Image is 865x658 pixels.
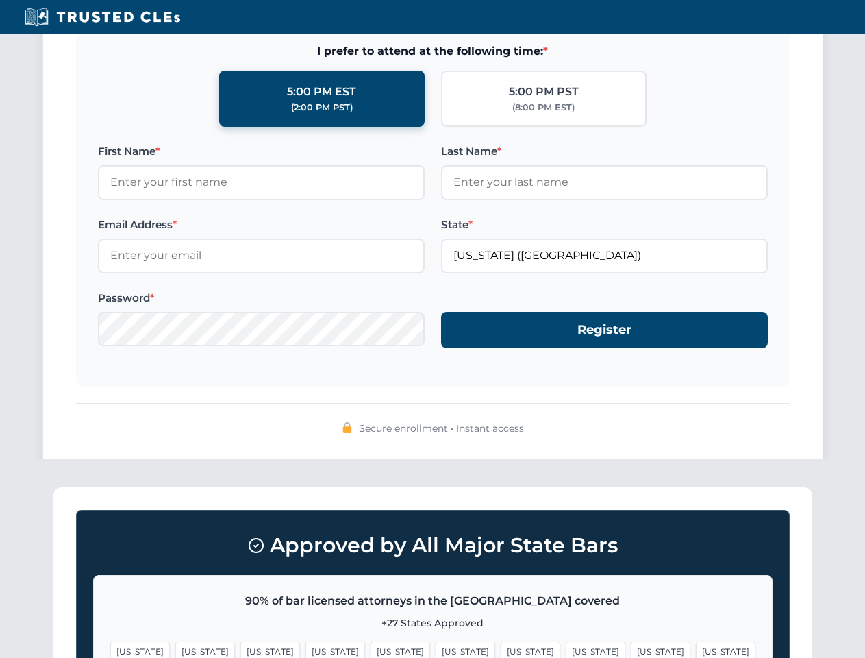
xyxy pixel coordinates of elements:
[98,290,425,306] label: Password
[441,239,768,273] input: Florida (FL)
[441,217,768,233] label: State
[110,616,755,631] p: +27 States Approved
[342,422,353,433] img: 🔒
[359,421,524,436] span: Secure enrollment • Instant access
[441,312,768,348] button: Register
[98,143,425,160] label: First Name
[93,527,773,564] h3: Approved by All Major State Bars
[98,239,425,273] input: Enter your email
[441,143,768,160] label: Last Name
[98,165,425,199] input: Enter your first name
[287,83,356,101] div: 5:00 PM EST
[98,217,425,233] label: Email Address
[512,101,575,114] div: (8:00 PM EST)
[21,7,184,27] img: Trusted CLEs
[291,101,353,114] div: (2:00 PM PST)
[441,165,768,199] input: Enter your last name
[110,592,755,610] p: 90% of bar licensed attorneys in the [GEOGRAPHIC_DATA] covered
[509,83,579,101] div: 5:00 PM PST
[98,42,768,60] span: I prefer to attend at the following time:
